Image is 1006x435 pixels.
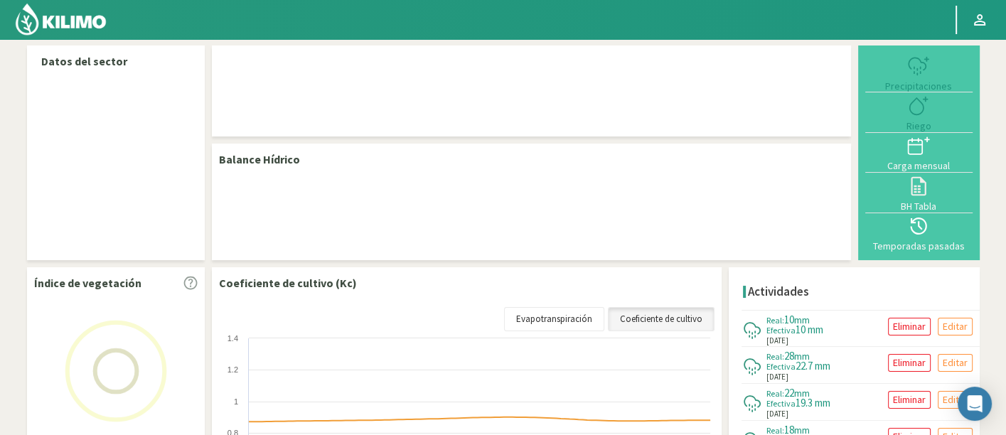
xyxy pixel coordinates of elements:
span: 22.7 mm [796,359,830,372]
div: Precipitaciones [869,81,968,91]
span: [DATE] [766,371,788,383]
span: 10 [784,313,794,326]
button: Eliminar [888,318,931,335]
button: Editar [938,318,973,335]
p: Editar [943,318,968,335]
span: 28 [784,349,794,362]
span: Efectiva [766,361,796,372]
button: Precipitaciones [865,53,973,92]
span: [DATE] [766,408,788,420]
span: [DATE] [766,335,788,347]
p: Eliminar [893,355,926,371]
text: 1 [233,397,237,406]
text: 1.2 [227,365,237,374]
div: Riego [869,121,968,131]
span: Real: [766,351,784,362]
p: Coeficiente de cultivo (Kc) [219,274,357,291]
button: Eliminar [888,354,931,372]
p: Editar [943,392,968,408]
span: Efectiva [766,398,796,409]
img: Kilimo [14,2,107,36]
div: Carga mensual [869,161,968,171]
p: Eliminar [893,318,926,335]
span: 19.3 mm [796,396,830,409]
span: mm [794,350,810,362]
a: Coeficiente de cultivo [608,307,715,331]
span: Real: [766,315,784,326]
span: Efectiva [766,325,796,335]
a: Evapotranspiración [504,307,604,331]
span: 10 mm [796,323,823,336]
p: Datos del sector [41,53,191,70]
p: Índice de vegetación [34,274,141,291]
text: 1.4 [227,334,237,343]
button: Carga mensual [865,133,973,173]
button: Eliminar [888,391,931,409]
div: Open Intercom Messenger [958,387,992,421]
span: 22 [784,386,794,399]
button: BH Tabla [865,173,973,213]
span: mm [794,387,810,399]
div: BH Tabla [869,201,968,211]
button: Editar [938,354,973,372]
p: Eliminar [893,392,926,408]
p: Editar [943,355,968,371]
button: Temporadas pasadas [865,213,973,253]
button: Riego [865,92,973,132]
div: Temporadas pasadas [869,241,968,251]
button: Editar [938,391,973,409]
h4: Actividades [748,285,809,299]
span: Real: [766,388,784,399]
p: Balance Hídrico [219,151,300,168]
span: mm [794,313,810,326]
